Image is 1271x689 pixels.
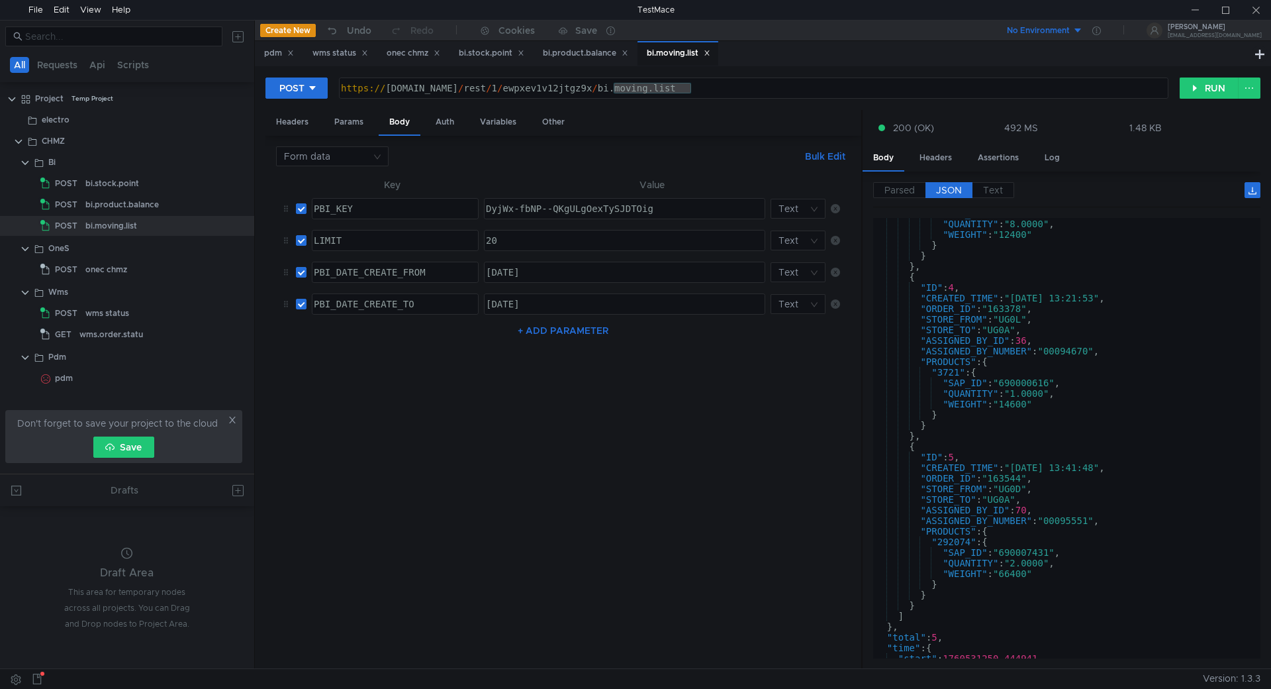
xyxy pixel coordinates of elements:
[55,368,73,388] div: pdm
[379,110,420,136] div: Body
[967,146,1029,170] div: Assertions
[893,121,934,135] span: 200 (OK)
[1034,146,1070,170] div: Log
[410,23,434,38] div: Redo
[111,482,138,498] div: Drafts
[983,184,1003,196] span: Text
[48,238,70,258] div: OneS
[316,21,381,40] button: Undo
[936,184,962,196] span: JSON
[55,260,77,280] span: POST
[55,325,71,344] span: GET
[113,57,153,73] button: Scripts
[79,325,143,344] div: wms.order.statu
[425,110,465,134] div: Auth
[55,303,77,323] span: POST
[48,347,66,367] div: Pdm
[324,110,374,134] div: Params
[469,110,527,134] div: Variables
[55,174,77,193] span: POST
[909,146,963,170] div: Headers
[42,110,70,130] div: electro
[459,46,524,60] div: bi.stock.point
[306,177,479,193] th: Key
[260,24,316,37] button: Create New
[265,78,328,99] button: POST
[381,21,443,40] button: Redo
[25,29,214,44] input: Search...
[1129,122,1162,134] div: 1.48 KB
[512,323,614,339] button: + ADD PARAMETER
[85,216,137,236] div: bi.moving.list
[347,23,371,38] div: Undo
[1168,33,1262,38] div: [EMAIL_ADDRESS][DOMAIN_NAME]
[1168,24,1262,30] div: [PERSON_NAME]
[1004,122,1038,134] div: 492 MS
[387,46,440,60] div: onec chmz
[48,282,68,302] div: Wms
[991,20,1083,41] button: No Environment
[85,57,109,73] button: Api
[479,177,825,193] th: Value
[35,89,64,109] div: Project
[1007,25,1070,37] div: No Environment
[532,110,575,134] div: Other
[647,46,710,60] div: bi.moving.list
[498,23,535,38] div: Cookies
[543,46,628,60] div: bi.product.balance
[863,146,904,172] div: Body
[264,46,294,60] div: pdm
[55,216,77,236] span: POST
[1180,78,1239,99] button: RUN
[265,110,319,134] div: Headers
[800,148,851,164] button: Bulk Edit
[93,437,154,458] button: Save
[279,81,305,95] div: POST
[10,57,29,73] button: All
[71,89,113,109] div: Temp Project
[48,152,56,172] div: Bi
[85,260,127,280] div: onec chmz
[85,303,129,323] div: wms status
[42,131,65,151] div: CHMZ
[17,415,218,431] span: Don't forget to save your project to the cloud
[85,174,139,193] div: bi.stock.point
[33,57,81,73] button: Requests
[1203,669,1260,688] span: Version: 1.3.3
[85,195,159,215] div: bi.product.balance
[575,26,597,35] div: Save
[55,195,77,215] span: POST
[884,184,915,196] span: Parsed
[312,46,368,60] div: wms status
